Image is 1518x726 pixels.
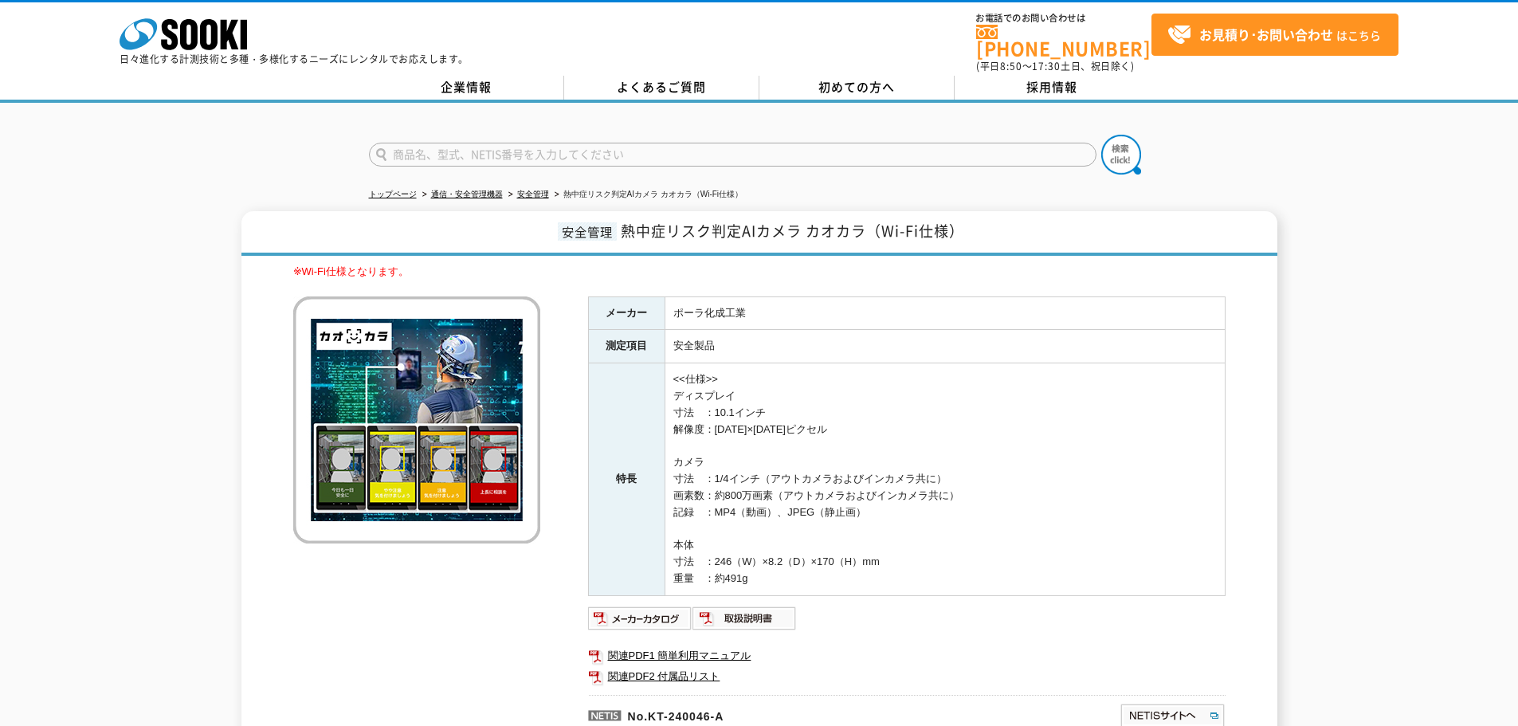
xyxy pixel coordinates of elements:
[665,330,1225,363] td: 安全製品
[976,25,1151,57] a: [PHONE_NUMBER]
[369,190,417,198] a: トップページ
[665,363,1225,595] td: <<仕様>> ディスプレイ 寸法 ：10.1インチ 解像度：[DATE]×[DATE]ピクセル カメラ 寸法 ：1/4インチ（アウトカメラおよびインカメラ共に） 画素数：約800万画素（アウトカ...
[1199,25,1333,44] strong: お見積り･お問い合わせ
[588,330,665,363] th: 測定項目
[588,666,1226,687] a: 関連PDF2 付属品リスト
[1032,59,1061,73] span: 17:30
[588,646,1226,666] a: 関連PDF1 簡単利用マニュアル
[692,616,797,628] a: 取扱説明書
[1151,14,1398,56] a: お見積り･お問い合わせはこちら
[955,76,1150,100] a: 採用情報
[1101,135,1141,175] img: btn_search.png
[818,78,895,96] span: 初めての方へ
[431,190,503,198] a: 通信・安全管理機器
[517,190,549,198] a: 安全管理
[588,616,692,628] a: メーカーカタログ
[564,76,759,100] a: よくあるご質問
[120,54,469,64] p: 日々進化する計測技術と多種・多様化するニーズにレンタルでお応えします。
[369,143,1096,167] input: 商品名、型式、NETIS番号を入力してください
[558,222,617,241] span: 安全管理
[293,296,540,544] img: 熱中症リスク判定AIカメラ カオカラ（Wi-Fi仕様）
[588,296,665,330] th: メーカー
[1000,59,1022,73] span: 8:50
[293,264,1226,281] p: ※Wi-Fi仕様となります。
[369,76,564,100] a: 企業情報
[976,14,1151,23] span: お電話でのお問い合わせは
[588,363,665,595] th: 特長
[692,606,797,631] img: 取扱説明書
[665,296,1225,330] td: ポーラ化成工業
[551,186,743,203] li: 熱中症リスク判定AIカメラ カオカラ（Wi-Fi仕様）
[588,606,692,631] img: メーカーカタログ
[976,59,1134,73] span: (平日 ～ 土日、祝日除く)
[1167,23,1381,47] span: はこちら
[621,220,964,241] span: 熱中症リスク判定AIカメラ カオカラ（Wi-Fi仕様）
[759,76,955,100] a: 初めての方へ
